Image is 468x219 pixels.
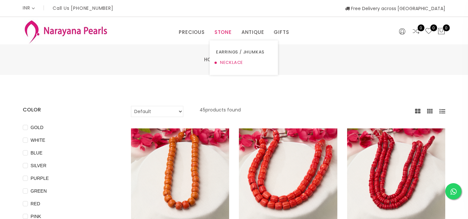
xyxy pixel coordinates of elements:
[204,56,218,63] a: Home
[430,24,437,31] span: 0
[418,24,424,31] span: 0
[216,47,271,57] a: EARRINGS / JHUMKAS
[28,187,49,195] span: GREEN
[179,27,204,37] a: PRECIOUS
[53,6,113,10] p: Call Us [PHONE_NUMBER]
[23,106,111,114] h4: COLOR
[216,57,271,68] a: NECKLACE
[241,27,264,37] a: ANTIQUE
[28,200,43,207] span: RED
[443,24,450,31] span: 0
[412,27,420,36] a: 0
[425,27,433,36] a: 0
[28,137,48,144] span: WHITE
[28,175,51,182] span: PURPLE
[274,27,289,37] a: GIFTS
[214,27,232,37] a: STONE
[28,149,45,156] span: BLUE
[28,124,46,131] span: GOLD
[200,106,241,117] p: 45 products found
[345,5,445,12] span: Free Delivery across [GEOGRAPHIC_DATA]
[28,162,49,169] span: SILVER
[437,27,445,36] button: 0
